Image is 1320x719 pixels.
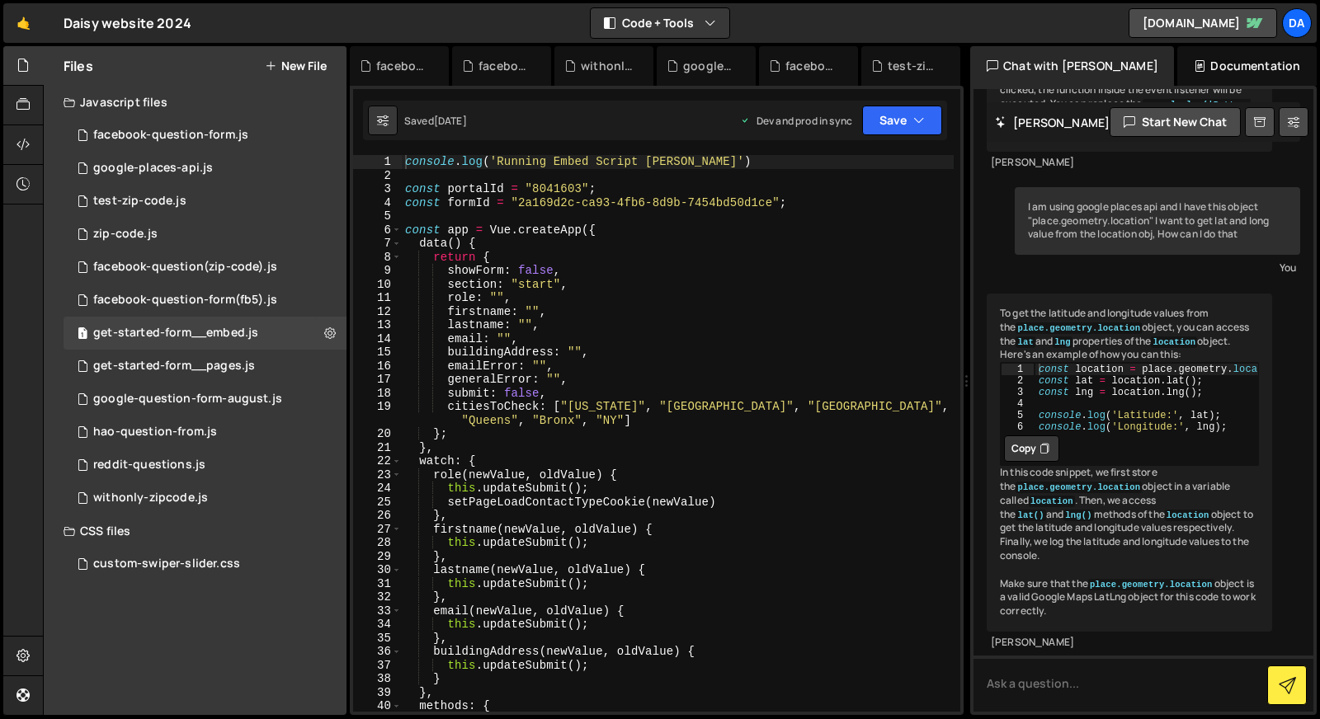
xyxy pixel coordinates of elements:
[64,317,346,350] div: 5083/9311.js
[64,350,346,383] div: 5083/9307.js
[353,468,402,482] div: 23
[353,659,402,673] div: 37
[353,482,402,496] div: 24
[93,194,186,209] div: test-zip-code.js
[3,3,44,43] a: 🤙
[44,515,346,547] div: CSS files
[93,161,213,176] div: google-places-api.js
[353,251,402,265] div: 8
[1016,482,1142,493] code: place.geometry.location
[1002,421,1034,433] div: 6
[862,106,942,135] button: Save
[1016,322,1142,334] code: place.geometry.location
[78,328,87,341] span: 1
[353,155,402,169] div: 1
[93,227,158,242] div: zip-code.js
[93,392,282,406] div: google-question-form-august.js
[353,523,402,537] div: 27
[1053,336,1072,348] code: lng
[93,326,258,341] div: get-started-form__embed.js
[64,547,346,580] div: 5083/23554.css
[1165,510,1211,521] code: location
[970,46,1174,86] div: Chat with [PERSON_NAME]
[404,114,467,128] div: Saved
[353,604,402,618] div: 33
[353,427,402,441] div: 20
[353,305,402,319] div: 12
[353,196,402,210] div: 4
[353,645,402,659] div: 36
[64,13,191,33] div: Daisy website 2024
[1110,107,1241,137] button: Start new chat
[353,373,402,387] div: 17
[265,59,327,73] button: New File
[64,449,346,482] div: 5083/34405.js
[353,441,402,455] div: 21
[353,400,402,427] div: 19
[64,251,346,284] div: 5083/37634.js
[64,152,346,185] div: 5083/43174.js
[93,458,205,472] div: reddit-questions.js
[1002,375,1034,387] div: 2
[93,359,255,374] div: get-started-form__pages.js
[353,496,402,510] div: 25
[1088,579,1214,590] code: place.geometry.location
[683,58,736,74] div: google-question-form-august.js
[1004,435,1059,462] button: Copy
[353,632,402,646] div: 35
[64,119,346,152] div: 5083/14236.js
[64,284,346,317] div: 5083/43023.js
[353,577,402,591] div: 31
[93,128,248,143] div: facebook-question-form.js
[64,482,346,515] div: 5083/39368.js
[93,557,240,571] div: custom-swiper-slider.css
[1282,8,1312,38] a: Da
[995,115,1110,130] h2: [PERSON_NAME]
[353,686,402,700] div: 39
[1002,410,1034,421] div: 5
[1002,364,1034,375] div: 1
[1002,398,1034,410] div: 4
[353,563,402,577] div: 30
[64,57,93,75] h2: Files
[64,416,346,449] div: 5083/23621.js
[376,58,429,74] div: facebook-question-form(fb5).js
[353,291,402,305] div: 11
[93,425,217,439] div: hao-question-from.js
[353,264,402,278] div: 9
[353,318,402,332] div: 13
[64,218,346,251] div: 5083/44180.js
[64,383,346,416] div: 5083/19348.js
[1129,8,1277,38] a: [DOMAIN_NAME]
[1000,99,1251,125] code: console.log('Button clicked!');
[353,672,402,686] div: 38
[991,156,1268,170] div: [PERSON_NAME]
[353,237,402,251] div: 7
[353,550,402,564] div: 29
[888,58,940,74] div: test-zip-code.js
[353,345,402,359] div: 15
[353,223,402,237] div: 6
[353,332,402,346] div: 14
[353,209,402,223] div: 5
[1016,336,1035,348] code: lat
[353,536,402,550] div: 28
[353,454,402,468] div: 22
[478,58,531,74] div: facebook-question(zip-code).js
[44,86,346,119] div: Javascript files
[1016,510,1045,521] code: lat()
[1063,510,1093,521] code: lng()
[353,699,402,713] div: 40
[353,169,402,183] div: 2
[353,387,402,401] div: 18
[353,278,402,292] div: 10
[1015,187,1300,255] div: I am using google places api and I have this object "place.geometry.location" I want to get lat a...
[1151,336,1197,348] code: location
[1177,46,1317,86] div: Documentation
[991,636,1268,650] div: [PERSON_NAME]
[64,185,346,218] div: 5083/44181.js
[353,509,402,523] div: 26
[93,491,208,505] div: withonly-zipcode.js
[434,114,467,128] div: [DATE]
